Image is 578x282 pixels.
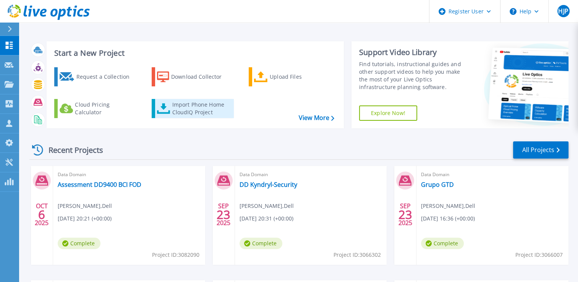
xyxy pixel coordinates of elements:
a: Request a Collection [54,67,139,86]
span: [DATE] 20:31 (+00:00) [240,214,293,223]
span: Data Domain [58,170,201,179]
span: [PERSON_NAME] , Dell [58,202,112,210]
div: Import Phone Home CloudIQ Project [172,101,232,116]
span: 23 [398,211,412,218]
span: 6 [38,211,45,218]
h3: Start a New Project [54,49,334,57]
div: Cloud Pricing Calculator [75,101,136,116]
span: Data Domain [421,170,564,179]
a: DD Kyndryl-Security [240,181,297,188]
div: Find tutorials, instructional guides and other support videos to help you make the most of your L... [359,60,468,91]
span: Complete [240,238,282,249]
span: 23 [217,211,230,218]
a: Download Collector [152,67,237,86]
div: Support Video Library [359,47,468,57]
a: Assessment DD9400 BCI FOD [58,181,141,188]
div: SEP 2025 [216,201,231,229]
span: [DATE] 16:36 (+00:00) [421,214,475,223]
span: Complete [58,238,100,249]
a: Upload Files [249,67,334,86]
span: Project ID: 3066007 [515,251,563,259]
a: Explore Now! [359,105,417,121]
span: [DATE] 20:21 (+00:00) [58,214,112,223]
span: Data Domain [240,170,382,179]
span: Complete [421,238,464,249]
div: Request a Collection [76,69,137,84]
span: Project ID: 3066302 [334,251,381,259]
div: Download Collector [171,69,232,84]
div: OCT 2025 [34,201,49,229]
span: HJP [558,8,568,14]
a: All Projects [513,141,568,159]
span: Project ID: 3082090 [152,251,199,259]
span: [PERSON_NAME] , Dell [240,202,294,210]
div: Recent Projects [29,141,113,159]
div: Upload Files [270,69,331,84]
a: Grupo GTD [421,181,454,188]
div: SEP 2025 [398,201,413,229]
a: View More [299,114,334,122]
a: Cloud Pricing Calculator [54,99,139,118]
span: [PERSON_NAME] , Dell [421,202,475,210]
